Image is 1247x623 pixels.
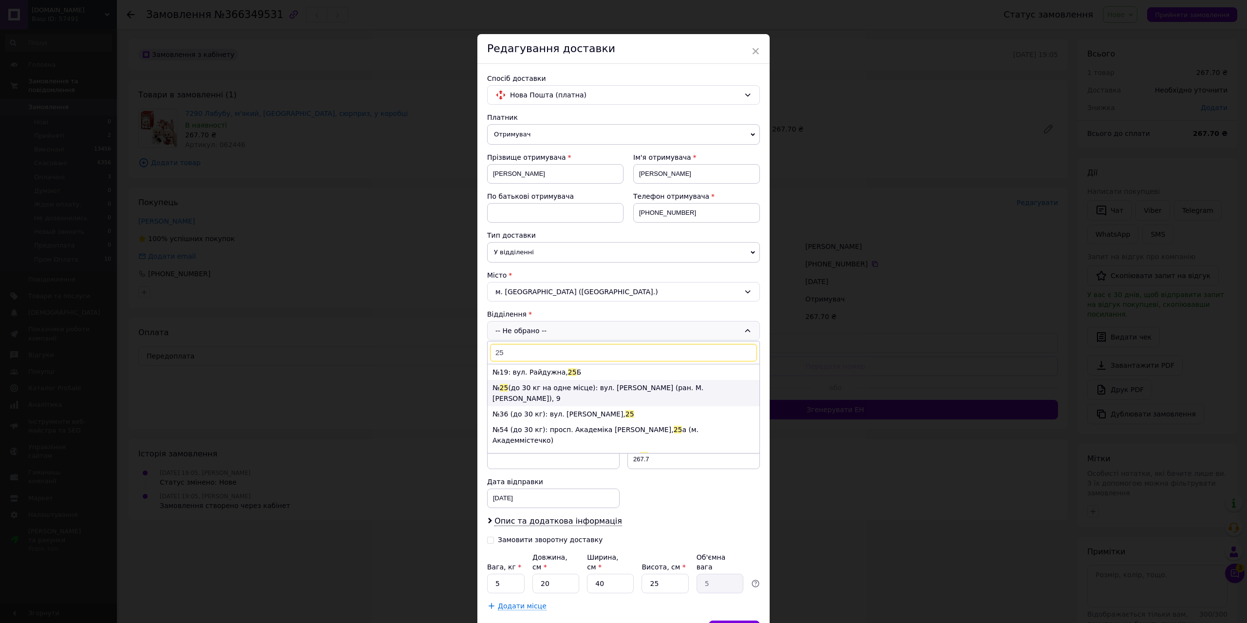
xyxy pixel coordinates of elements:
span: 25 [625,410,634,418]
span: Опис та додаткова інформація [494,516,622,526]
span: 25 [640,452,649,460]
span: У відділенні [487,242,760,263]
span: Нова Пошта (платна) [510,90,740,100]
label: Висота, см [642,563,685,571]
span: 25 [568,368,577,376]
span: Отримувач [487,124,760,145]
li: №54 (до 30 кг): просп. Академіка [PERSON_NAME], а (м. Академмістечко) [488,422,759,448]
span: Платник [487,113,518,121]
div: Спосіб доставки [487,74,760,83]
span: Ім'я отримувача [633,153,691,161]
div: Замовити зворотну доставку [498,536,603,544]
li: № (до 30 кг на одне місце): вул. [PERSON_NAME] (ран. М. [PERSON_NAME]), 9 [488,380,759,406]
span: Тип доставки [487,231,536,239]
input: +380 [633,203,760,223]
li: №36 (до 30 кг): вул. [PERSON_NAME], [488,406,759,422]
label: Довжина, см [532,553,567,571]
span: Додати місце [498,602,547,610]
span: Телефон отримувача [633,192,709,200]
label: Ширина, см [587,553,618,571]
li: №96 (до 10 кг): Дніпровська Набережна, [PERSON_NAME] [488,448,759,464]
div: -- Не обрано -- [487,321,760,340]
label: Вага, кг [487,563,521,571]
span: × [751,43,760,59]
span: 25 [500,384,509,392]
div: Редагування доставки [477,34,770,64]
span: По батькові отримувача [487,192,574,200]
span: Прізвище отримувача [487,153,566,161]
input: Знайти [490,344,757,361]
div: Дата відправки [487,477,620,487]
li: №19: вул. Райдужна, Б [488,364,759,380]
div: м. [GEOGRAPHIC_DATA] ([GEOGRAPHIC_DATA].) [487,282,760,302]
span: 25 [674,426,682,434]
div: Об'ємна вага [697,552,743,572]
div: Місто [487,270,760,280]
div: Відділення [487,309,760,319]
